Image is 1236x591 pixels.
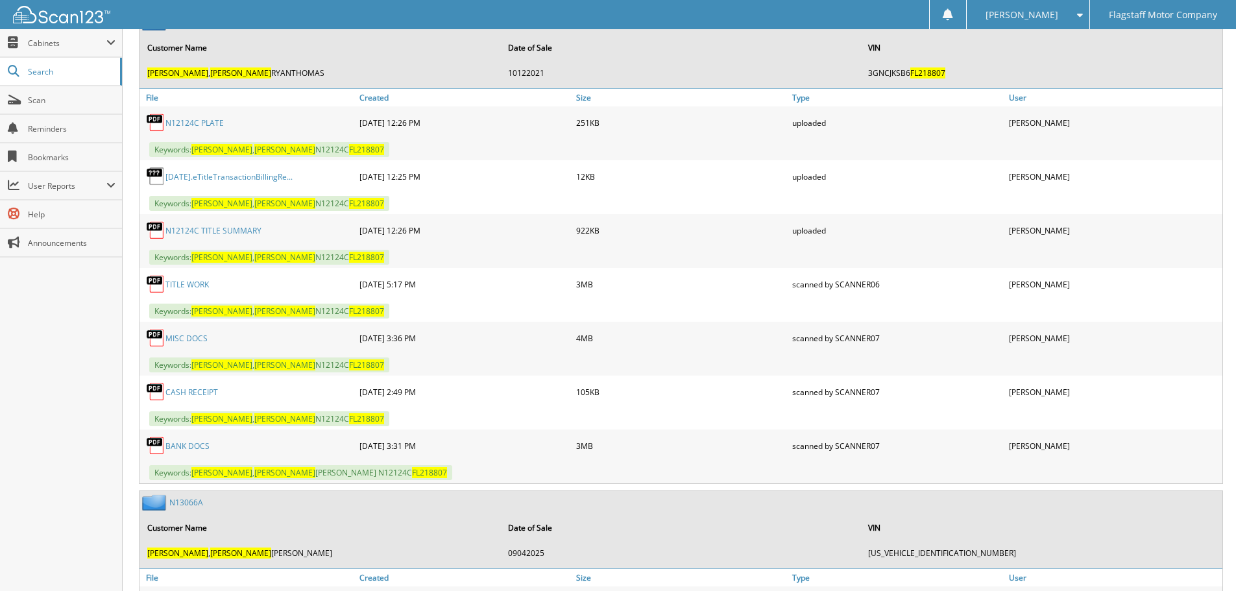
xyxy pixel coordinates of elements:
[502,514,861,541] th: Date of Sale
[254,252,315,263] span: [PERSON_NAME]
[789,433,1006,459] div: scanned by SCANNER07
[862,514,1221,541] th: VIN
[356,110,573,136] div: [DATE] 12:26 PM
[573,325,790,351] div: 4MB
[254,359,315,370] span: [PERSON_NAME]
[986,11,1058,19] span: [PERSON_NAME]
[149,304,389,319] span: Keywords: , N12124C
[1006,325,1222,351] div: [PERSON_NAME]
[141,514,500,541] th: Customer Name
[165,171,293,182] a: [DATE].eTitleTransactionBillingRe...
[28,180,106,191] span: User Reports
[141,62,500,84] td: , RYANTHOMAS
[191,144,252,155] span: [PERSON_NAME]
[412,467,447,478] span: FL218807
[146,113,165,132] img: PDF.png
[1171,529,1236,591] iframe: Chat Widget
[165,440,210,452] a: BANK DOCS
[146,167,165,186] img: generic.png
[356,89,573,106] a: Created
[502,62,861,84] td: 10122021
[13,6,110,23] img: scan123-logo-white.svg
[191,359,252,370] span: [PERSON_NAME]
[28,209,115,220] span: Help
[254,467,315,478] span: [PERSON_NAME]
[789,217,1006,243] div: uploaded
[1006,163,1222,189] div: [PERSON_NAME]
[349,413,384,424] span: FL218807
[165,117,224,128] a: N12124C PLATE
[1006,217,1222,243] div: [PERSON_NAME]
[146,436,165,455] img: PDF.png
[1006,271,1222,297] div: [PERSON_NAME]
[146,221,165,240] img: PDF.png
[862,62,1221,84] td: 3GNCJKSB6
[28,123,115,134] span: Reminders
[165,333,208,344] a: MISC DOCS
[356,163,573,189] div: [DATE] 12:25 PM
[349,252,384,263] span: FL218807
[165,387,218,398] a: CASH RECEIPT
[141,34,500,61] th: Customer Name
[146,382,165,402] img: PDF.png
[147,548,208,559] span: [PERSON_NAME]
[210,548,271,559] span: [PERSON_NAME]
[789,163,1006,189] div: uploaded
[149,142,389,157] span: Keywords: , N12124C
[573,163,790,189] div: 12KB
[356,569,573,586] a: Created
[1006,89,1222,106] a: User
[789,271,1006,297] div: scanned by SCANNER06
[149,196,389,211] span: Keywords: , N12124C
[210,67,271,78] span: [PERSON_NAME]
[789,325,1006,351] div: scanned by SCANNER07
[191,413,252,424] span: [PERSON_NAME]
[1006,569,1222,586] a: User
[1109,11,1217,19] span: Flagstaff Motor Company
[573,569,790,586] a: Size
[149,411,389,426] span: Keywords: , N12124C
[356,217,573,243] div: [DATE] 12:26 PM
[149,357,389,372] span: Keywords: , N12124C
[254,413,315,424] span: [PERSON_NAME]
[356,433,573,459] div: [DATE] 3:31 PM
[191,306,252,317] span: [PERSON_NAME]
[862,34,1221,61] th: VIN
[910,67,945,78] span: FL218807
[573,89,790,106] a: Size
[573,379,790,405] div: 105KB
[1006,433,1222,459] div: [PERSON_NAME]
[28,66,114,77] span: Search
[502,542,861,564] td: 09042025
[149,465,452,480] span: Keywords: , [PERSON_NAME] N12124C
[789,569,1006,586] a: Type
[356,379,573,405] div: [DATE] 2:49 PM
[254,306,315,317] span: [PERSON_NAME]
[146,328,165,348] img: PDF.png
[573,110,790,136] div: 251KB
[349,359,384,370] span: FL218807
[146,274,165,294] img: PDF.png
[356,271,573,297] div: [DATE] 5:17 PM
[789,89,1006,106] a: Type
[165,279,209,290] a: TITLE WORK
[142,494,169,511] img: folder2.png
[356,325,573,351] div: [DATE] 3:36 PM
[28,152,115,163] span: Bookmarks
[573,433,790,459] div: 3MB
[28,38,106,49] span: Cabinets
[349,144,384,155] span: FL218807
[502,34,861,61] th: Date of Sale
[28,95,115,106] span: Scan
[139,89,356,106] a: File
[1006,110,1222,136] div: [PERSON_NAME]
[149,250,389,265] span: Keywords: , N12124C
[789,379,1006,405] div: scanned by SCANNER07
[573,217,790,243] div: 922KB
[789,110,1006,136] div: uploaded
[1006,379,1222,405] div: [PERSON_NAME]
[573,271,790,297] div: 3MB
[165,225,261,236] a: N12124C TITLE SUMMARY
[147,67,208,78] span: [PERSON_NAME]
